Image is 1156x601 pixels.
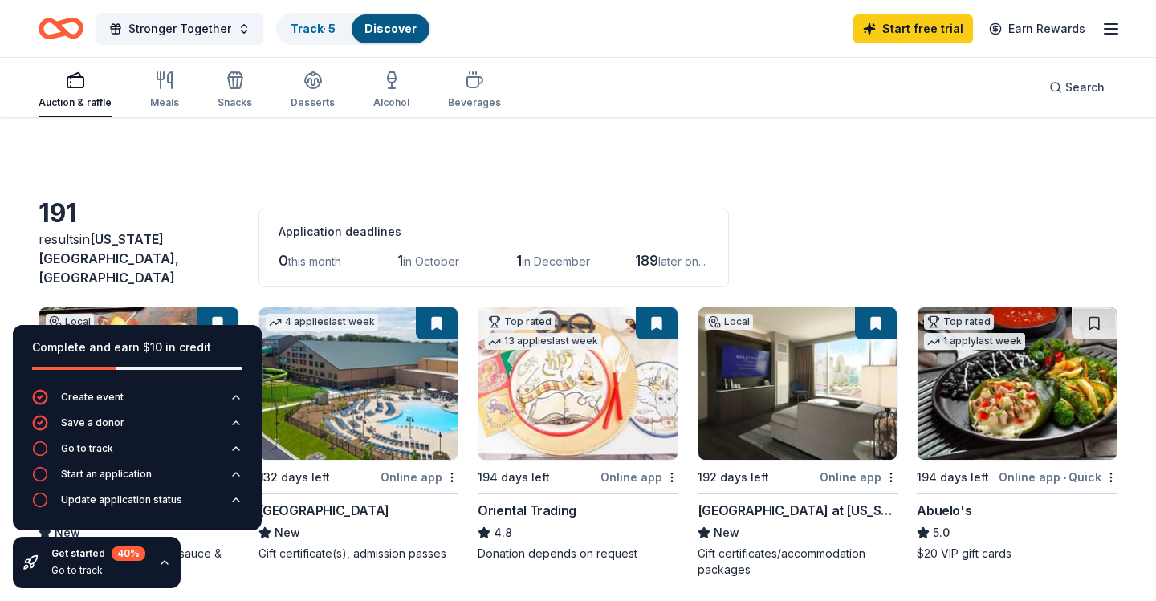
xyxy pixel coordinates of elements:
[924,314,994,330] div: Top rated
[600,467,678,487] div: Online app
[32,466,242,492] button: Start an application
[478,307,678,460] img: Image for Oriental Trading
[999,467,1117,487] div: Online app Quick
[291,96,335,109] div: Desserts
[259,307,458,460] img: Image for Great Wolf Lodge
[61,391,124,404] div: Create event
[522,254,590,268] span: in December
[218,96,252,109] div: Snacks
[917,501,971,520] div: Abuelo's
[478,546,678,562] div: Donation depends on request
[288,254,341,268] span: this month
[32,338,242,357] div: Complete and earn $10 in credit
[658,254,706,268] span: later on...
[485,333,601,350] div: 13 applies last week
[276,13,431,45] button: Track· 5Discover
[448,64,501,117] button: Beverages
[258,307,459,562] a: Image for Great Wolf Lodge4 applieslast week132 days leftOnline app[GEOGRAPHIC_DATA]NewGift certi...
[698,307,898,578] a: Image for Hollywood Casino at Kansas SpeedwayLocal192 days leftOnline app[GEOGRAPHIC_DATA] at [US...
[279,252,288,269] span: 0
[373,96,409,109] div: Alcohol
[381,467,458,487] div: Online app
[39,197,239,229] div: 191
[698,307,898,460] img: Image for Hollywood Casino at Kansas Speedway
[39,231,179,286] span: in
[705,314,753,330] div: Local
[1036,71,1117,104] button: Search
[933,523,950,542] span: 5.0
[714,523,739,542] span: New
[258,468,330,487] div: 132 days left
[698,546,898,578] div: Gift certificates/accommodation packages
[258,501,389,520] div: [GEOGRAPHIC_DATA]
[218,64,252,117] button: Snacks
[128,19,231,39] span: Stronger Together
[275,523,300,542] span: New
[61,493,182,506] div: Update application status
[698,501,898,520] div: [GEOGRAPHIC_DATA] at [US_STATE][GEOGRAPHIC_DATA]
[39,10,83,47] a: Home
[917,546,1117,562] div: $20 VIP gift cards
[51,546,145,561] div: Get started
[39,96,112,109] div: Auction & raffle
[291,22,336,35] a: Track· 5
[853,14,973,43] a: Start free trial
[150,64,179,117] button: Meals
[918,307,1117,460] img: Image for Abuelo's
[61,416,124,429] div: Save a donor
[403,254,459,268] span: in October
[51,564,145,577] div: Go to track
[485,314,555,330] div: Top rated
[635,252,658,269] span: 189
[494,523,512,542] span: 4.8
[39,229,239,287] div: results
[478,307,678,562] a: Image for Oriental TradingTop rated13 applieslast week194 days leftOnline appOriental Trading4.8D...
[266,314,378,331] div: 4 applies last week
[820,467,898,487] div: Online app
[96,13,263,45] button: Stronger Together
[32,492,242,518] button: Update application status
[150,96,179,109] div: Meals
[32,389,242,415] button: Create event
[979,14,1095,43] a: Earn Rewards
[112,546,145,561] div: 40 %
[924,333,1025,350] div: 1 apply last week
[1063,471,1066,484] span: •
[478,468,550,487] div: 194 days left
[39,231,179,286] span: [US_STATE][GEOGRAPHIC_DATA], [GEOGRAPHIC_DATA]
[917,468,989,487] div: 194 days left
[258,546,459,562] div: Gift certificate(s), admission passes
[698,468,769,487] div: 192 days left
[32,441,242,466] button: Go to track
[478,501,576,520] div: Oriental Trading
[279,222,709,242] div: Application deadlines
[61,468,152,481] div: Start an application
[61,442,113,455] div: Go to track
[39,307,238,460] img: Image for Q39
[917,307,1117,562] a: Image for Abuelo's Top rated1 applylast week194 days leftOnline app•QuickAbuelo's5.0$20 VIP gift ...
[448,96,501,109] div: Beverages
[32,415,242,441] button: Save a donor
[364,22,417,35] a: Discover
[1065,78,1105,97] span: Search
[397,252,403,269] span: 1
[291,64,335,117] button: Desserts
[39,64,112,117] button: Auction & raffle
[516,252,522,269] span: 1
[373,64,409,117] button: Alcohol
[39,307,239,578] a: Image for Q39Local192 days leftOnline appQ39NewFood, $150 gift card, all-in sauce & rub kit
